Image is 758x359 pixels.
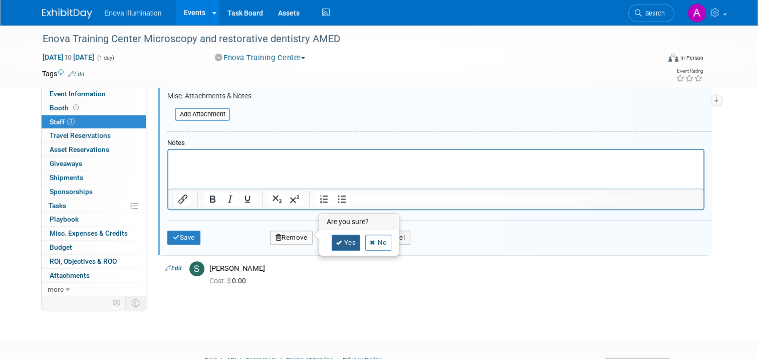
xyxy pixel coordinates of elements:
[50,145,109,153] span: Asset Reservations
[71,104,81,111] span: Booth not reserved yet
[42,213,146,226] a: Playbook
[50,118,75,126] span: Staff
[189,261,204,276] img: S.jpg
[42,101,146,115] a: Booth
[42,199,146,213] a: Tasks
[49,202,66,210] span: Tasks
[286,192,303,206] button: Superscript
[104,9,161,17] span: Enova Illumination
[42,53,95,62] span: [DATE] [DATE]
[676,69,703,74] div: Event Rating
[64,53,73,61] span: to
[239,192,256,206] button: Underline
[42,185,146,199] a: Sponsorships
[50,271,90,279] span: Attachments
[42,157,146,170] a: Giveaways
[50,173,83,182] span: Shipments
[270,231,313,245] button: Remove
[50,243,72,251] span: Budget
[628,5,674,22] a: Search
[209,277,232,285] span: Cost: $
[165,265,182,272] a: Edit
[606,52,703,67] div: Event Format
[96,55,114,61] span: (1 day)
[167,231,200,245] button: Save
[680,54,703,62] div: In-Person
[50,215,79,223] span: Playbook
[42,143,146,156] a: Asset Reservations
[50,229,128,237] span: Misc. Expenses & Credits
[42,227,146,240] a: Misc. Expenses & Credits
[39,30,647,48] div: Enova Training Center Microscopy and restorative dentistry AMED
[333,192,350,206] button: Bullet list
[167,139,704,147] div: Notes
[42,241,146,254] a: Budget
[209,264,704,273] div: [PERSON_NAME]
[687,4,706,23] img: Andrea Miller
[668,54,678,62] img: Format-Inperson.png
[209,277,250,285] span: 0.00
[50,188,93,196] span: Sponsorships
[42,87,146,101] a: Event Information
[204,192,221,206] button: Bold
[221,192,238,206] button: Italic
[174,192,191,206] button: Insert/edit link
[320,214,399,230] h3: Are you sure?
[126,296,146,309] td: Toggle Event Tabs
[42,115,146,129] a: Staff3
[50,131,111,139] span: Travel Reservations
[42,129,146,142] a: Travel Reservations
[167,92,712,101] div: Misc. Attachments & Notes
[269,192,286,206] button: Subscript
[42,283,146,296] a: more
[68,71,85,78] a: Edit
[42,171,146,185] a: Shipments
[50,257,117,265] span: ROI, Objectives & ROO
[332,235,361,251] a: Yes
[642,10,665,17] span: Search
[42,255,146,268] a: ROI, Objectives & ROO
[365,235,391,251] a: No
[42,69,85,79] td: Tags
[50,159,82,167] span: Giveaways
[211,53,309,63] button: Enova Training Center
[42,269,146,282] a: Attachments
[67,118,75,125] span: 3
[48,285,64,293] span: more
[108,296,126,309] td: Personalize Event Tab Strip
[50,104,81,112] span: Booth
[168,150,703,189] iframe: Rich Text Area
[42,9,92,19] img: ExhibitDay
[316,192,333,206] button: Numbered list
[50,90,106,98] span: Event Information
